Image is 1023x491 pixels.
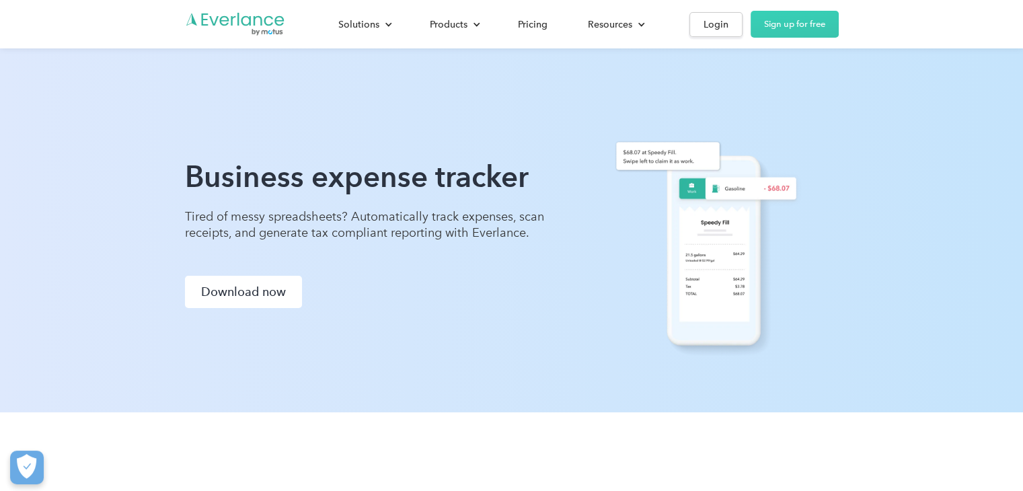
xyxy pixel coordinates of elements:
[338,16,379,33] div: Solutions
[325,13,403,36] div: Solutions
[588,16,632,33] div: Resources
[597,108,812,358] img: Everlance expense app with receipt photo
[504,13,561,36] a: Pricing
[518,16,547,33] div: Pricing
[704,16,728,33] div: Login
[185,11,286,37] a: Go to homepage
[689,12,743,37] a: Login
[751,11,839,38] a: Sign up for free
[185,209,548,241] p: Tired of messy spreadsheets? Automatically track expenses, scan receipts, and generate tax compli...
[185,276,302,308] a: Download now
[574,13,656,36] div: Resources
[10,451,44,484] button: Cookies Settings
[185,158,548,196] h1: Business expense tracker
[416,13,491,36] div: Products
[430,16,467,33] div: Products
